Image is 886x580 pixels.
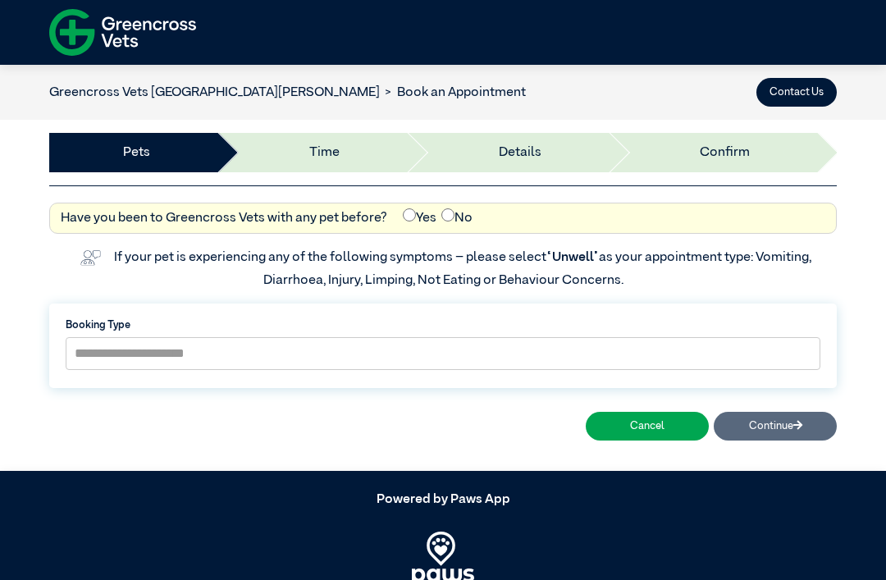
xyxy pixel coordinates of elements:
[66,317,820,333] label: Booking Type
[49,83,526,103] nav: breadcrumb
[49,86,380,99] a: Greencross Vets [GEOGRAPHIC_DATA][PERSON_NAME]
[586,412,709,441] button: Cancel
[61,208,387,228] label: Have you been to Greencross Vets with any pet before?
[380,83,526,103] li: Book an Appointment
[403,208,416,221] input: Yes
[123,143,150,162] a: Pets
[403,208,436,228] label: Yes
[49,492,837,508] h5: Powered by Paws App
[114,251,814,287] label: If your pet is experiencing any of the following symptoms – please select as your appointment typ...
[75,244,106,271] img: vet
[441,208,454,221] input: No
[441,208,473,228] label: No
[49,4,196,61] img: f-logo
[756,78,837,107] button: Contact Us
[546,251,599,264] span: “Unwell”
